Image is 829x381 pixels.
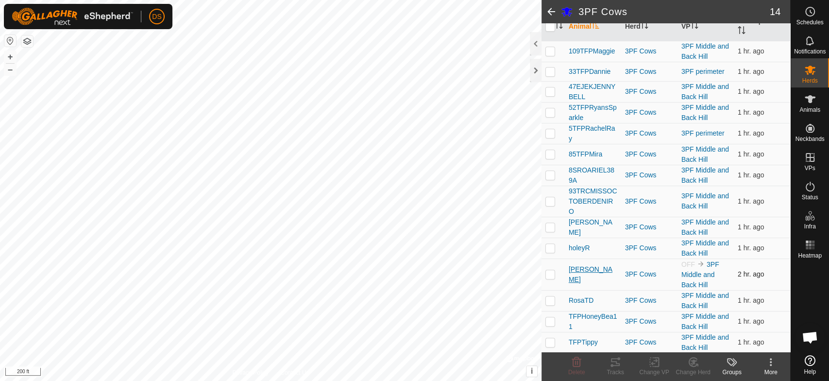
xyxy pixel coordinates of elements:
[738,338,764,346] span: Oct 7, 2025, 2:47 PM
[232,368,269,377] a: Privacy Policy
[796,19,823,25] span: Schedules
[681,239,729,257] a: 3PF Middle and Back Hill
[674,368,712,377] div: Change Herd
[738,87,764,95] span: Oct 7, 2025, 2:47 PM
[625,196,674,207] div: 3PF Cows
[625,67,674,77] div: 3PF Cows
[625,87,674,97] div: 3PF Cows
[681,218,729,236] a: 3PF Middle and Back Hill
[569,217,617,238] span: [PERSON_NAME]
[697,260,705,268] img: to
[568,369,585,376] span: Delete
[791,351,829,379] a: Help
[738,68,764,75] span: Oct 7, 2025, 2:47 PM
[751,368,790,377] div: More
[681,260,719,289] a: 3PF Middle and Back Hill
[804,224,815,229] span: Infra
[738,171,764,179] span: Oct 7, 2025, 2:47 PM
[565,12,621,41] th: Animal
[681,260,695,268] span: OFF
[641,22,648,30] p-sorticon: Activate to sort
[738,296,764,304] span: Oct 7, 2025, 2:47 PM
[738,317,764,325] span: Oct 7, 2025, 2:47 PM
[795,136,824,142] span: Neckbands
[578,6,770,17] h2: 3PF Cows
[677,12,734,41] th: VP
[738,244,764,252] span: Oct 7, 2025, 2:47 PM
[625,149,674,159] div: 3PF Cows
[569,149,602,159] span: 85TFPMira
[681,129,725,137] a: 3PF perimeter
[569,123,617,144] span: 5TFPRachelRay
[802,78,817,84] span: Herds
[569,243,590,253] span: holeyR
[152,12,161,22] span: DS
[738,197,764,205] span: Oct 7, 2025, 2:47 PM
[625,337,674,347] div: 3PF Cows
[625,107,674,118] div: 3PF Cows
[738,108,764,116] span: Oct 7, 2025, 2:47 PM
[21,35,33,47] button: Map Layers
[681,83,729,101] a: 3PF Middle and Back Hill
[738,270,764,278] span: Oct 7, 2025, 2:02 PM
[4,35,16,47] button: Reset Map
[734,12,790,41] th: Last Updated
[569,264,617,285] span: [PERSON_NAME]
[794,49,826,54] span: Notifications
[280,368,309,377] a: Contact Us
[738,47,764,55] span: Oct 7, 2025, 2:32 PM
[625,295,674,306] div: 3PF Cows
[625,170,674,180] div: 3PF Cows
[738,150,764,158] span: Oct 7, 2025, 2:47 PM
[738,129,764,137] span: Oct 7, 2025, 2:47 PM
[4,51,16,63] button: +
[804,369,816,375] span: Help
[795,323,825,352] div: Open chat
[625,269,674,279] div: 3PF Cows
[569,312,617,332] span: TFPHoneyBea11
[555,22,563,30] p-sorticon: Activate to sort
[738,223,764,231] span: Oct 7, 2025, 2:47 PM
[625,243,674,253] div: 3PF Cows
[681,312,729,330] a: 3PF Middle and Back Hill
[596,368,635,377] div: Tracks
[681,166,729,184] a: 3PF Middle and Back Hill
[801,194,818,200] span: Status
[569,186,617,217] span: 93TRCMISSOCTOBERDENIRO
[625,46,674,56] div: 3PF Cows
[738,28,745,35] p-sorticon: Activate to sort
[592,22,599,30] p-sorticon: Activate to sort
[625,128,674,139] div: 3PF Cows
[681,192,729,210] a: 3PF Middle and Back Hill
[712,368,751,377] div: Groups
[569,46,615,56] span: 109TFPMaggie
[531,367,533,375] span: i
[526,366,537,377] button: i
[804,165,815,171] span: VPs
[569,82,617,102] span: 47EJEKJENNYBELL
[569,165,617,186] span: 8SROARIEL389A
[798,253,822,259] span: Heatmap
[569,103,617,123] span: 52TFPRyansSparkle
[799,107,820,113] span: Animals
[691,22,698,30] p-sorticon: Activate to sort
[681,42,729,60] a: 3PF Middle and Back Hill
[569,67,610,77] span: 33TFPDannie
[635,368,674,377] div: Change VP
[681,68,725,75] a: 3PF perimeter
[681,145,729,163] a: 3PF Middle and Back Hill
[681,292,729,310] a: 3PF Middle and Back Hill
[569,337,598,347] span: TFPTippy
[621,12,677,41] th: Herd
[770,4,780,19] span: 14
[569,295,593,306] span: RosaTD
[681,104,729,121] a: 3PF Middle and Back Hill
[4,64,16,75] button: –
[681,333,729,351] a: 3PF Middle and Back Hill
[625,316,674,327] div: 3PF Cows
[625,222,674,232] div: 3PF Cows
[12,8,133,25] img: Gallagher Logo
